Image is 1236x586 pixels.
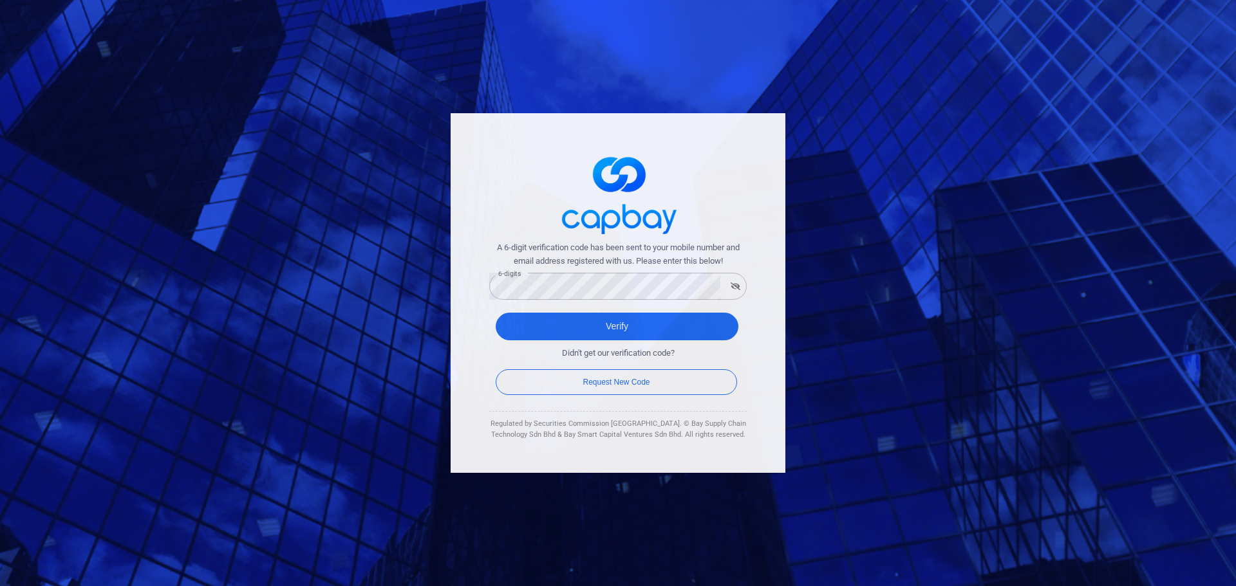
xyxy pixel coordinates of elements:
span: Didn't get our verification code? [562,347,675,360]
button: Request New Code [496,369,737,395]
span: A 6-digit verification code has been sent to your mobile number and email address registered with... [489,241,747,268]
button: Verify [496,313,738,340]
img: logo [554,145,682,241]
label: 6-digits [498,269,521,279]
div: Regulated by Securities Commission [GEOGRAPHIC_DATA]. © Bay Supply Chain Technology Sdn Bhd & Bay... [489,418,747,441]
